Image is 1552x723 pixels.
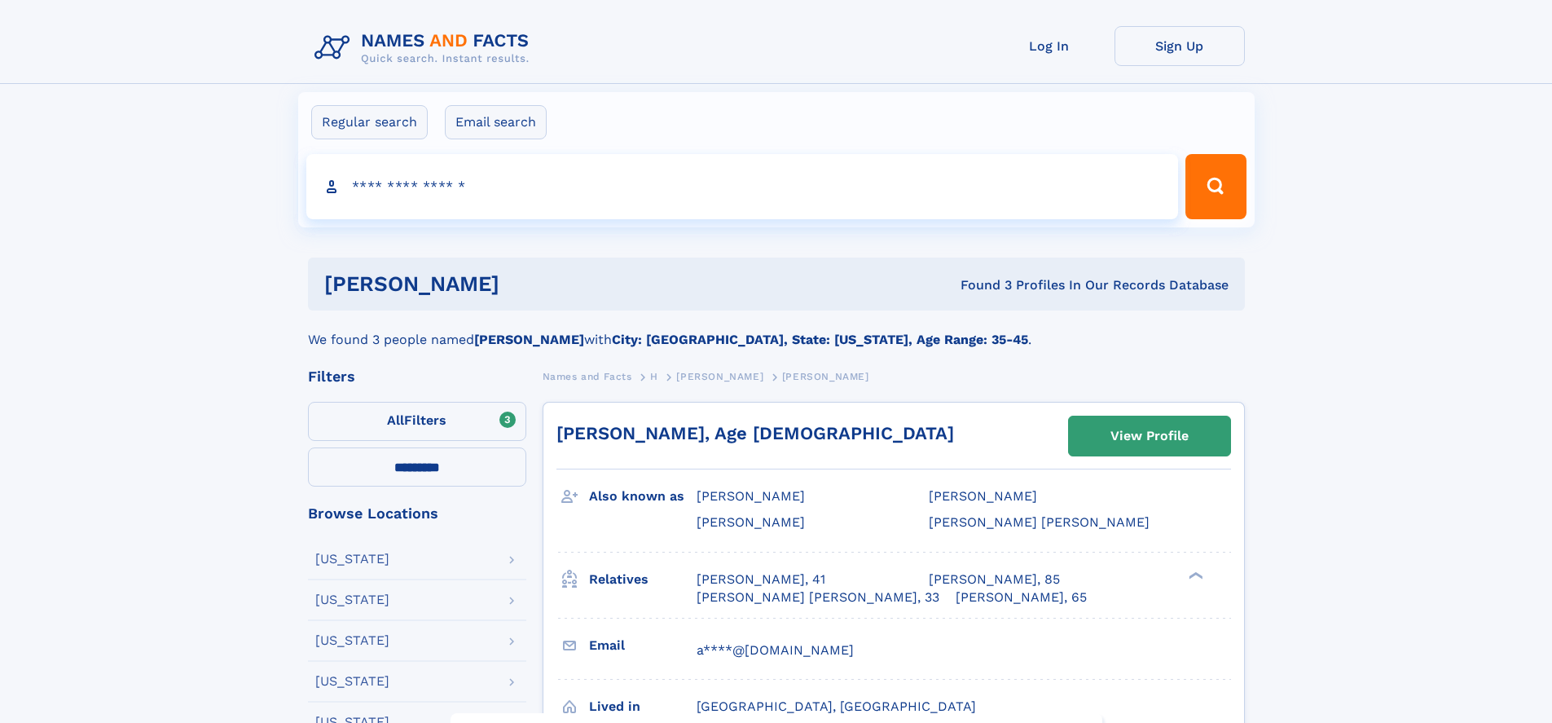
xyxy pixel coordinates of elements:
a: H [650,366,658,386]
label: Filters [308,402,526,441]
h3: Relatives [589,566,697,593]
div: [US_STATE] [315,675,389,688]
div: We found 3 people named with . [308,311,1245,350]
a: Sign Up [1115,26,1245,66]
a: Log In [984,26,1115,66]
div: ❯ [1185,570,1204,580]
input: search input [306,154,1179,219]
label: Regular search [311,105,428,139]
a: Names and Facts [543,366,632,386]
div: [US_STATE] [315,593,389,606]
a: [PERSON_NAME], 65 [956,589,1087,606]
img: Logo Names and Facts [308,26,543,70]
h3: Lived in [589,693,697,721]
a: View Profile [1069,417,1230,456]
a: [PERSON_NAME], Age [DEMOGRAPHIC_DATA] [556,423,954,443]
span: [PERSON_NAME] [676,371,763,382]
div: Browse Locations [308,506,526,521]
div: View Profile [1110,417,1189,455]
span: All [387,412,404,428]
div: Filters [308,369,526,384]
span: [PERSON_NAME] [697,488,805,504]
div: [US_STATE] [315,634,389,647]
span: [PERSON_NAME] [782,371,869,382]
span: [PERSON_NAME] [697,514,805,530]
h3: Also known as [589,483,697,510]
button: Search Button [1185,154,1246,219]
span: [GEOGRAPHIC_DATA], [GEOGRAPHIC_DATA] [697,699,976,714]
div: [US_STATE] [315,553,389,566]
a: [PERSON_NAME] [PERSON_NAME], 33 [697,589,939,606]
b: City: [GEOGRAPHIC_DATA], State: [US_STATE], Age Range: 35-45 [612,332,1028,347]
div: Found 3 Profiles In Our Records Database [730,276,1229,294]
a: [PERSON_NAME], 41 [697,571,825,589]
span: H [650,371,658,382]
h1: [PERSON_NAME] [324,274,730,294]
span: [PERSON_NAME] [929,488,1037,504]
a: [PERSON_NAME], 85 [929,571,1060,589]
b: [PERSON_NAME] [474,332,584,347]
a: [PERSON_NAME] [676,366,763,386]
label: Email search [445,105,547,139]
h3: Email [589,632,697,659]
span: [PERSON_NAME] [PERSON_NAME] [929,514,1150,530]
